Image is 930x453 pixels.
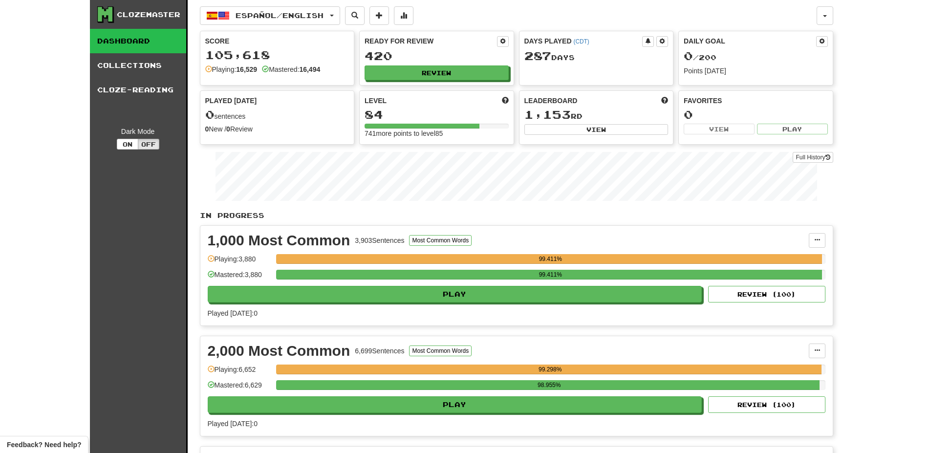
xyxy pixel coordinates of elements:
span: 0 [205,108,215,121]
div: 6,699 Sentences [355,346,404,356]
div: 741 more points to level 85 [365,129,509,138]
div: 105,618 [205,49,349,61]
button: Review (100) [708,286,825,302]
span: 1,153 [524,108,571,121]
strong: 0 [205,125,209,133]
div: Ready for Review [365,36,497,46]
button: Español/English [200,6,340,25]
span: This week in points, UTC [661,96,668,106]
strong: 0 [226,125,230,133]
span: 0 [684,49,693,63]
button: Add sentence to collection [369,6,389,25]
span: Played [DATE] [205,96,257,106]
p: In Progress [200,211,833,220]
div: Playing: 6,652 [208,365,271,381]
div: Mastered: 3,880 [208,270,271,286]
div: New / Review [205,124,349,134]
button: Most Common Words [409,345,472,356]
button: Most Common Words [409,235,472,246]
span: Open feedback widget [7,440,81,450]
span: Played [DATE]: 0 [208,309,258,317]
div: 98.955% [279,380,820,390]
button: On [117,139,138,150]
button: View [684,124,755,134]
button: View [524,124,669,135]
span: Played [DATE]: 0 [208,420,258,428]
div: Playing: 3,880 [208,254,271,270]
div: 99.298% [279,365,822,374]
div: 84 [365,108,509,121]
button: More stats [394,6,413,25]
div: Mastered: [262,65,320,74]
div: 420 [365,50,509,62]
button: Review [365,65,509,80]
div: Playing: [205,65,258,74]
strong: 16,494 [299,65,320,73]
div: Favorites [684,96,828,106]
span: / 200 [684,53,716,62]
button: Off [138,139,159,150]
div: rd [524,108,669,121]
div: Daily Goal [684,36,816,47]
div: 0 [684,108,828,121]
div: 1,000 Most Common [208,233,350,248]
button: Search sentences [345,6,365,25]
div: Day s [524,50,669,63]
button: Review (100) [708,396,825,413]
div: Mastered: 6,629 [208,380,271,396]
span: 287 [524,49,551,63]
div: Dark Mode [97,127,179,136]
button: Play [208,286,702,302]
div: Points [DATE] [684,66,828,76]
div: 99.411% [279,254,822,264]
div: Clozemaster [117,10,180,20]
span: Score more points to level up [502,96,509,106]
a: Cloze-Reading [90,78,186,102]
span: Español / English [236,11,324,20]
a: Dashboard [90,29,186,53]
button: Play [208,396,702,413]
a: Full History [793,152,833,163]
div: sentences [205,108,349,121]
a: Collections [90,53,186,78]
button: Play [757,124,828,134]
div: Score [205,36,349,46]
strong: 16,529 [236,65,257,73]
span: Level [365,96,387,106]
div: 3,903 Sentences [355,236,404,245]
div: 2,000 Most Common [208,344,350,358]
div: 99.411% [279,270,822,280]
a: (CDT) [573,38,589,45]
span: Leaderboard [524,96,578,106]
div: Days Played [524,36,643,46]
